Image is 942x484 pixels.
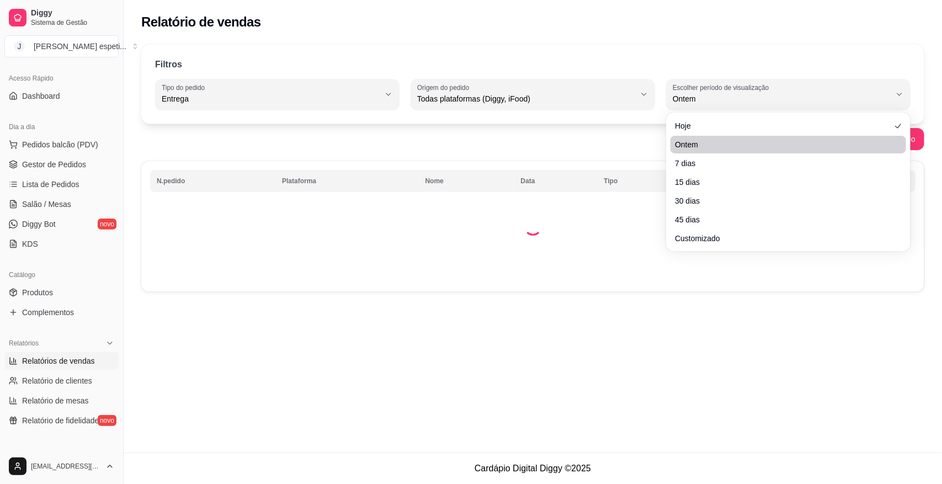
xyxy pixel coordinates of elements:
[524,218,542,236] div: Loading
[124,453,942,484] footer: Cardápio Digital Diggy © 2025
[22,395,89,406] span: Relatório de mesas
[675,195,891,206] span: 30 dias
[31,18,114,27] span: Sistema de Gestão
[31,462,101,471] span: [EMAIL_ADDRESS][DOMAIN_NAME]
[4,35,119,57] button: Select a team
[22,238,38,249] span: KDS
[22,415,99,426] span: Relatório de fidelidade
[155,58,182,71] p: Filtros
[22,375,92,386] span: Relatório de clientes
[22,219,56,230] span: Diggy Bot
[22,199,71,210] span: Salão / Mesas
[417,83,473,92] label: Origem do pedido
[22,139,98,150] span: Pedidos balcão (PDV)
[673,93,891,104] span: Ontem
[22,159,86,170] span: Gestor de Pedidos
[162,93,380,104] span: Entrega
[22,307,74,318] span: Complementos
[141,13,261,31] h2: Relatório de vendas
[675,158,891,169] span: 7 dias
[9,339,39,348] span: Relatórios
[675,233,891,244] span: Customizado
[22,287,53,298] span: Produtos
[22,179,79,190] span: Lista de Pedidos
[31,8,114,18] span: Diggy
[675,139,891,150] span: Ontem
[417,93,635,104] span: Todas plataformas (Diggy, iFood)
[22,91,60,102] span: Dashboard
[4,70,119,87] div: Acesso Rápido
[22,355,95,366] span: Relatórios de vendas
[4,118,119,136] div: Dia a dia
[675,177,891,188] span: 15 dias
[675,120,891,131] span: Hoje
[675,214,891,225] span: 45 dias
[4,266,119,284] div: Catálogo
[34,41,126,52] div: [PERSON_NAME] espeti ...
[14,41,25,52] span: J
[162,83,209,92] label: Tipo do pedido
[673,83,773,92] label: Escolher período de visualização
[4,443,119,460] div: Gerenciar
